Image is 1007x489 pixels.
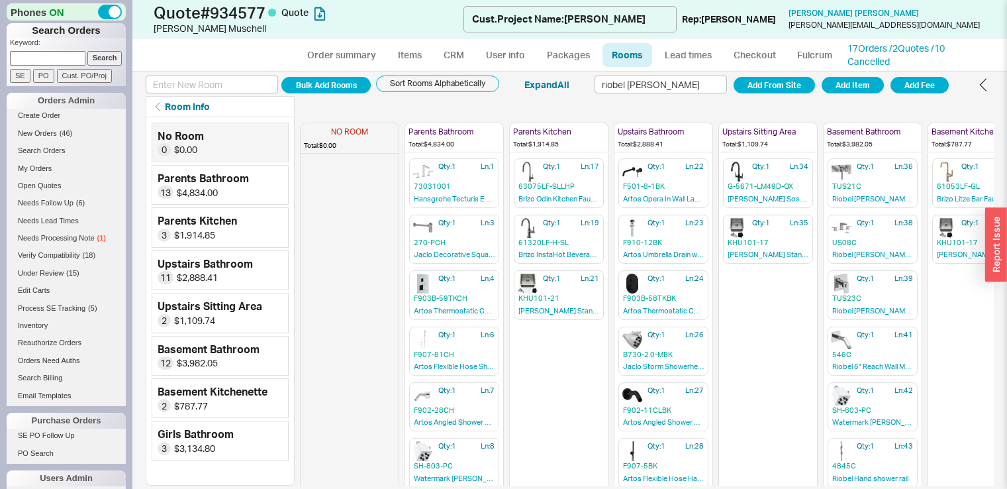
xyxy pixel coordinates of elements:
[719,214,817,270] div: ProductQty:1Ln:35KHU101-17[PERSON_NAME] Standart PRO 17" Kitchen Sink
[158,399,171,412] div: 2
[7,231,126,245] a: Needs Processing Note(1)
[722,127,814,138] div: Upstairs Sitting Area
[623,306,704,318] a: Artos Thermostatic Control with Three Way Diverter Trim
[152,250,289,290] a: Upstairs Bathroom11$2,888.41
[438,330,456,340] span: Qty: 1
[832,182,913,191] span: TUS21C
[158,384,267,399] div: Basement Kitchenette
[158,442,171,455] div: 3
[822,77,884,93] button: Add Item
[623,474,704,486] a: Artos Flexible Hose Hand Shower Kit
[524,78,569,91] button: ExpandAll
[824,158,922,213] div: ProductQty:1Ln:36TUS21CRiobel [PERSON_NAME] Wall Mount Thermostatic/Pressure Balance Tub Filler Trim
[158,271,173,284] div: 11
[824,382,922,437] div: ProductQty:1Ln:42SH-803-PCWatermark [PERSON_NAME] Shower head
[614,382,712,437] div: ProductQty:1Ln:27F902-11CLBKArtos Angled Shower Arm with Classic Escutcheon
[298,43,386,67] a: Order summary
[7,319,126,333] a: Inventory
[623,294,704,303] span: F903B-58TKBK
[414,182,495,191] span: 73031001
[647,441,665,451] span: Qty: 1
[623,182,704,191] span: F501-8-1BK
[734,77,815,93] button: Add From Site
[647,386,665,396] span: Qty: 1
[728,238,808,248] span: KHU101-17
[722,139,814,148] div: Total: $1,109.74
[623,350,704,360] span: B730-2.0-MBK
[57,69,112,83] input: Cust. PO/Proj
[83,251,96,259] span: ( 18 )
[618,127,709,138] div: Upstairs Bathroom
[7,429,126,443] a: SE PO Follow Up
[614,214,712,270] div: ProductQty:1Ln:23F910-12BKArtos Umbrella Drain with Overflow
[623,417,704,429] a: Artos Angled Shower Arm with Classic Escutcheon
[60,129,73,137] span: ( 46 )
[595,76,727,93] input: Enter Search Value
[390,76,485,91] span: Sort Rooms Alphabetically
[7,248,126,262] a: Verify Compatibility(18)
[158,186,173,199] div: 13
[614,326,712,382] div: ProductQty:1Ln:26B730-2.0-MBKJaclo Storm Showerhead
[543,162,561,172] span: Qty: 1
[97,234,106,242] span: ( 1 )
[832,362,913,374] a: Riobel 6" Reach Wall Mount Shower Arm With Square Escutcheon
[434,43,473,67] a: CRM
[177,271,218,284] div: $2,888.41
[414,417,495,429] a: Artos Angled Shower Arm
[857,330,875,340] span: Qty: 1
[647,330,665,340] span: Qty: 1
[513,127,604,138] div: Parents Kitchen
[158,342,260,356] div: Basement Bathroom
[174,314,215,327] div: $1,109.74
[789,8,919,18] span: [PERSON_NAME] [PERSON_NAME]
[961,218,979,228] span: Qty: 1
[7,301,126,315] a: Process SE Tracking(5)
[174,143,197,156] div: $0.00
[518,182,599,191] span: 63075LF-SLLHP
[438,441,456,451] span: Qty: 1
[158,129,204,143] div: No Room
[414,294,495,303] span: F903B-59TKCH
[414,238,495,248] span: 270-PCH
[414,306,495,318] a: Artos Thermostatic Control with Three Way Diverter Trim
[472,12,646,26] div: Cust. Project Name : [PERSON_NAME]
[414,461,495,471] span: SH-803-PC
[405,382,503,437] div: ProductQty:1Ln:7F902-28CHArtos Angled Shower Arm
[152,378,289,418] a: Basement Kitchenette2$787.77
[7,266,126,280] a: Under Review(15)
[146,76,278,93] input: Enter New Room
[10,69,30,83] input: SE
[152,336,289,376] a: Basement Bathroom12$3,982.05
[824,270,922,325] div: ProductQty:1Ln:39TUS23CRiobel [PERSON_NAME] 1/2" Therm & Pressure Balance Trim with 3 Functions (...
[518,194,599,206] a: Brizo Odin Kitchen Faucet- Less Handle
[49,5,64,19] span: ON
[824,326,922,382] div: ProductQty:1Ln:41546CRiobel 6" Reach Wall Mount Shower Arm With Square Escutcheon
[543,218,561,228] span: Qty: 1
[18,129,57,137] span: New Orders
[832,406,913,415] span: SH-803-PC
[824,214,922,270] div: ProductQty:1Ln:38US08CRiobel [PERSON_NAME] Lavatory Faucet
[88,304,97,312] span: ( 5 )
[682,13,776,26] div: Rep: [PERSON_NAME]
[518,294,599,303] span: KHU101-21
[152,293,289,333] a: Upstairs Sitting Area2$1,109.74
[890,77,949,93] button: Add Fee
[158,171,249,186] div: Parents Bathroom
[158,229,171,242] div: 3
[752,218,770,228] span: Qty: 1
[832,306,913,318] a: Riobel [PERSON_NAME] 1/2" Therm & Pressure Balance Trim with 3 Functions (Shared)
[414,474,495,486] a: Watermark [PERSON_NAME] Shower head
[847,42,945,67] a: 17Orders /2Quotes /10 Cancelled
[857,441,875,451] span: Qty: 1
[438,162,456,172] span: Qty: 1
[76,199,85,207] span: ( 6 )
[788,43,842,67] a: Fulcrum
[7,389,126,403] a: Email Templates
[827,127,918,138] div: Basement Bathroom
[7,447,126,461] a: PO Search
[152,207,289,247] a: Parents Kitchen3$1,914.85
[438,274,456,284] span: Qty: 1
[7,179,126,193] a: Open Quotes
[152,421,289,461] a: Girls Bathroom3$3,134.80
[857,162,875,172] span: Qty: 1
